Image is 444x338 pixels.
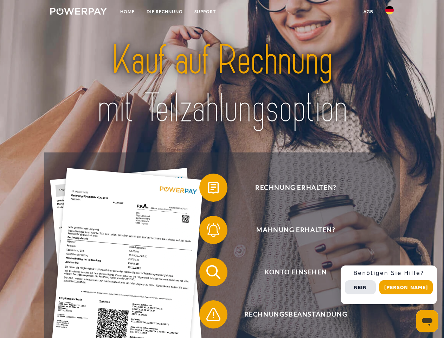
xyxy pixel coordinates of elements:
a: SUPPORT [188,5,222,18]
a: Home [114,5,141,18]
img: qb_search.svg [205,263,222,281]
img: logo-powerpay-white.svg [50,8,107,15]
button: Nein [345,280,376,294]
span: Rechnung erhalten? [210,174,382,202]
button: [PERSON_NAME] [379,280,433,294]
img: qb_bell.svg [205,221,222,239]
a: DIE RECHNUNG [141,5,188,18]
h3: Benötigen Sie Hilfe? [345,270,433,277]
img: qb_bill.svg [205,179,222,196]
span: Rechnungsbeanstandung [210,300,382,328]
span: Mahnung erhalten? [210,216,382,244]
button: Konto einsehen [199,258,382,286]
iframe: Schaltfläche zum Öffnen des Messaging-Fensters [416,310,438,332]
button: Rechnungsbeanstandung [199,300,382,328]
a: agb [358,5,379,18]
button: Rechnung erhalten? [199,174,382,202]
button: Mahnung erhalten? [199,216,382,244]
span: Konto einsehen [210,258,382,286]
img: title-powerpay_de.svg [67,34,377,135]
img: qb_warning.svg [205,306,222,323]
img: de [385,6,394,14]
div: Schnellhilfe [341,265,437,304]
